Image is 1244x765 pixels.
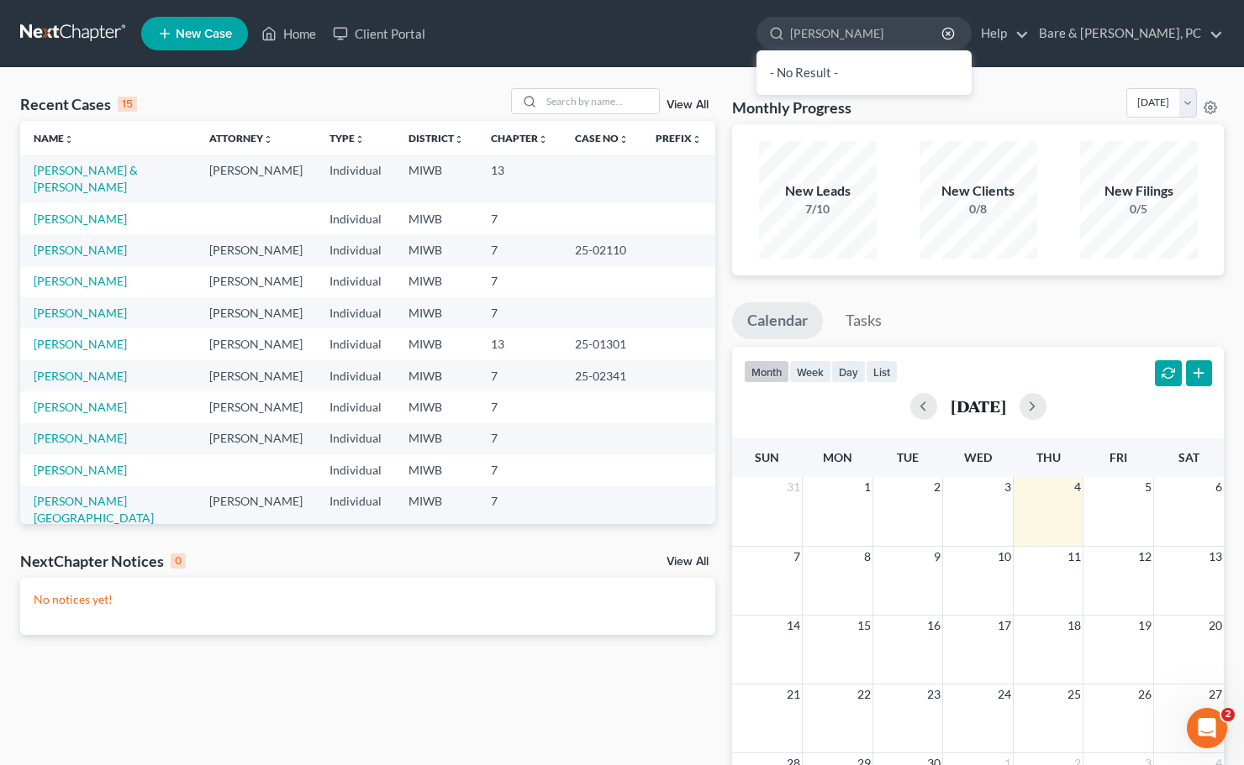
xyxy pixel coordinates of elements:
[477,203,561,234] td: 7
[541,89,659,113] input: Search by name...
[932,477,942,497] span: 2
[1066,616,1083,636] span: 18
[862,547,872,567] span: 8
[920,201,1037,217] div: 0/8
[920,181,1037,201] div: New Clients
[862,477,872,497] span: 1
[34,431,127,445] a: [PERSON_NAME]
[395,360,477,391] td: MIWB
[196,486,316,534] td: [PERSON_NAME]
[964,450,992,464] span: Wed
[477,266,561,297] td: 7
[1136,616,1153,636] span: 19
[1207,547,1224,567] span: 13
[1036,450,1061,464] span: Thu
[324,18,434,49] a: Client Portal
[792,547,802,567] span: 7
[454,134,464,144] i: unfold_more
[34,132,74,144] a: Nameunfold_more
[1178,450,1199,464] span: Sat
[395,297,477,328] td: MIWB
[253,18,324,49] a: Home
[395,391,477,422] td: MIWB
[561,234,642,265] td: 25-02110
[209,132,273,144] a: Attorneyunfold_more
[34,463,127,477] a: [PERSON_NAME]
[477,155,561,202] td: 13
[34,369,127,383] a: [PERSON_NAME]
[1221,708,1235,721] span: 2
[477,391,561,422] td: 7
[477,423,561,454] td: 7
[561,360,642,391] td: 25-02341
[785,477,802,497] span: 31
[1214,477,1224,497] span: 6
[477,297,561,328] td: 7
[196,391,316,422] td: [PERSON_NAME]
[395,155,477,202] td: MIWB
[395,266,477,297] td: MIWB
[1207,616,1224,636] span: 20
[856,684,872,705] span: 22
[759,201,877,217] div: 7/10
[667,99,709,111] a: View All
[196,360,316,391] td: [PERSON_NAME]
[34,163,138,194] a: [PERSON_NAME] & [PERSON_NAME]
[118,97,137,112] div: 15
[789,360,831,383] button: week
[329,132,365,144] a: Typeunfold_more
[856,616,872,636] span: 15
[316,234,395,265] td: Individual
[491,132,548,144] a: Chapterunfold_more
[196,155,316,202] td: [PERSON_NAME]
[732,302,823,339] a: Calendar
[34,591,702,608] p: No notices yet!
[744,360,789,383] button: month
[316,486,395,534] td: Individual
[263,134,273,144] i: unfold_more
[996,684,1013,705] span: 24
[925,616,942,636] span: 16
[477,360,561,391] td: 7
[34,306,127,320] a: [PERSON_NAME]
[477,234,561,265] td: 7
[196,234,316,265] td: [PERSON_NAME]
[656,132,702,144] a: Prefixunfold_more
[409,132,464,144] a: Districtunfold_more
[996,547,1013,567] span: 10
[866,360,898,383] button: list
[477,328,561,359] td: 13
[951,397,1006,415] h2: [DATE]
[619,134,629,144] i: unfold_more
[1080,201,1198,217] div: 0/5
[64,134,74,144] i: unfold_more
[1066,547,1083,567] span: 11
[395,423,477,454] td: MIWB
[785,616,802,636] span: 14
[20,94,137,114] div: Recent Cases
[575,132,629,144] a: Case Nounfold_more
[932,547,942,567] span: 9
[395,486,477,534] td: MIWB
[316,454,395,485] td: Individual
[1066,684,1083,705] span: 25
[759,181,877,201] div: New Leads
[316,423,395,454] td: Individual
[316,297,395,328] td: Individual
[1031,18,1223,49] a: Bare & [PERSON_NAME], PC
[925,684,942,705] span: 23
[785,684,802,705] span: 21
[20,551,186,571] div: NextChapter Notices
[996,616,1013,636] span: 17
[1187,708,1227,748] iframe: Intercom live chat
[316,266,395,297] td: Individual
[176,28,232,40] span: New Case
[395,328,477,359] td: MIWB
[823,450,852,464] span: Mon
[316,328,395,359] td: Individual
[1073,477,1083,497] span: 4
[316,155,395,202] td: Individual
[538,134,548,144] i: unfold_more
[692,134,702,144] i: unfold_more
[196,266,316,297] td: [PERSON_NAME]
